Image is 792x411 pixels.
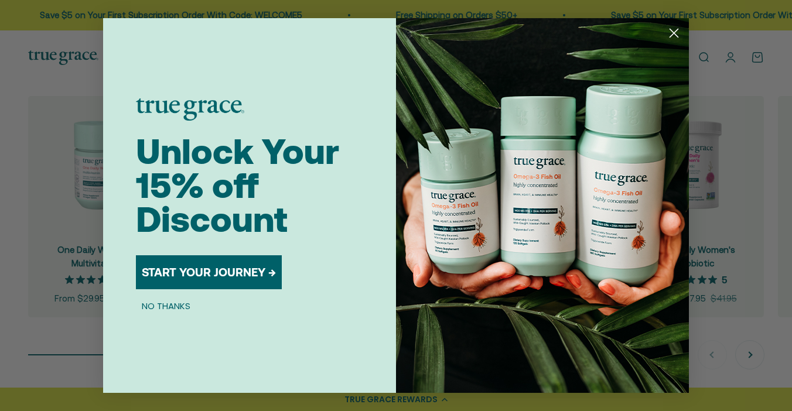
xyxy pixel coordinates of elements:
img: logo placeholder [136,98,244,121]
button: Close dialog [664,23,684,43]
span: Unlock Your 15% off Discount [136,131,339,239]
button: NO THANKS [136,299,196,313]
button: START YOUR JOURNEY → [136,255,282,289]
img: 098727d5-50f8-4f9b-9554-844bb8da1403.jpeg [396,18,689,393]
